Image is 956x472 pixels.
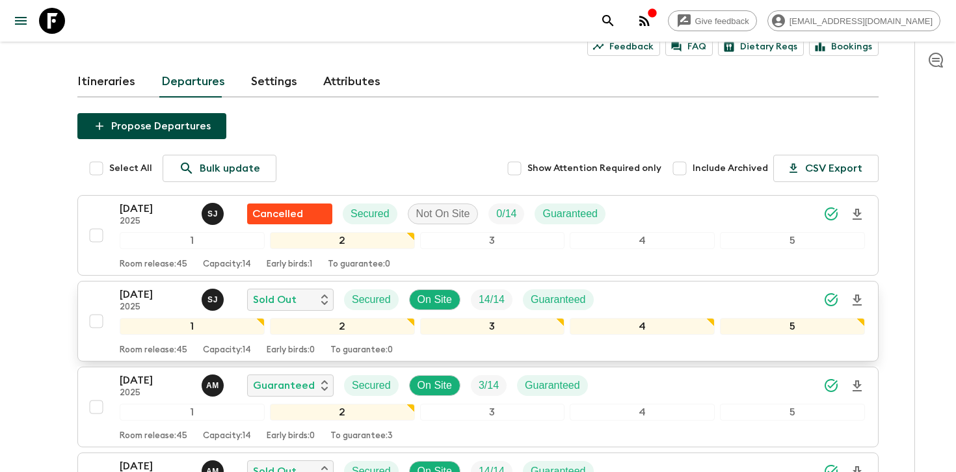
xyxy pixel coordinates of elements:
[207,209,218,219] p: S J
[823,378,839,393] svg: Synced Successfully
[420,404,565,421] div: 3
[720,318,865,335] div: 5
[109,162,152,175] span: Select All
[206,380,219,391] p: A M
[200,161,260,176] p: Bulk update
[595,8,621,34] button: search adventures
[120,388,191,399] p: 2025
[267,431,315,441] p: Early birds: 0
[330,431,393,441] p: To guarantee: 3
[668,10,757,31] a: Give feedback
[479,378,499,393] p: 3 / 14
[352,378,391,393] p: Secured
[718,38,804,56] a: Dietary Reqs
[270,318,415,335] div: 2
[720,404,865,421] div: 5
[207,295,218,305] p: S J
[488,203,524,224] div: Trip Fill
[587,38,660,56] a: Feedback
[203,259,251,270] p: Capacity: 14
[120,232,265,249] div: 1
[420,232,565,249] div: 3
[120,404,265,421] div: 1
[203,345,251,356] p: Capacity: 14
[823,206,839,222] svg: Synced Successfully
[163,155,276,182] a: Bulk update
[479,292,505,308] p: 14 / 14
[202,289,226,311] button: SJ
[665,38,713,56] a: FAQ
[531,292,586,308] p: Guaranteed
[202,293,226,303] span: Sónia Justo
[202,207,226,217] span: Sónia Justo
[849,378,865,394] svg: Download Onboarding
[77,113,226,139] button: Propose Departures
[525,378,580,393] p: Guaranteed
[418,292,452,308] p: On Site
[120,431,187,441] p: Room release: 45
[420,318,565,335] div: 3
[849,207,865,222] svg: Download Onboarding
[527,162,661,175] span: Show Attention Required only
[270,404,415,421] div: 2
[323,66,380,98] a: Attributes
[270,232,415,249] div: 2
[120,345,187,356] p: Room release: 45
[202,203,226,225] button: SJ
[267,259,312,270] p: Early birds: 1
[471,289,512,310] div: Trip Fill
[809,38,879,56] a: Bookings
[693,162,768,175] span: Include Archived
[409,375,460,396] div: On Site
[247,203,332,224] div: Flash Pack cancellation
[418,378,452,393] p: On Site
[849,293,865,308] svg: Download Onboarding
[77,367,879,447] button: [DATE]2025Ana Margarida MouraGuaranteedSecuredOn SiteTrip FillGuaranteed12345Room release:45Capac...
[773,155,879,182] button: CSV Export
[252,206,303,222] p: Cancelled
[352,292,391,308] p: Secured
[351,206,390,222] p: Secured
[471,375,507,396] div: Trip Fill
[823,292,839,308] svg: Synced Successfully
[203,431,251,441] p: Capacity: 14
[570,318,715,335] div: 4
[120,259,187,270] p: Room release: 45
[120,318,265,335] div: 1
[720,232,865,249] div: 5
[496,206,516,222] p: 0 / 14
[120,201,191,216] p: [DATE]
[77,195,879,276] button: [DATE]2025Sónia JustoFlash Pack cancellationSecuredNot On SiteTrip FillGuaranteed12345Room releas...
[330,345,393,356] p: To guarantee: 0
[77,66,135,98] a: Itineraries
[120,373,191,388] p: [DATE]
[253,292,297,308] p: Sold Out
[77,281,879,361] button: [DATE]2025Sónia JustoSold OutSecuredOn SiteTrip FillGuaranteed12345Room release:45Capacity:14Earl...
[8,8,34,34] button: menu
[267,345,315,356] p: Early birds: 0
[542,206,598,222] p: Guaranteed
[782,16,940,26] span: [EMAIL_ADDRESS][DOMAIN_NAME]
[344,289,399,310] div: Secured
[409,289,460,310] div: On Site
[416,206,470,222] p: Not On Site
[408,203,479,224] div: Not On Site
[343,203,397,224] div: Secured
[767,10,940,31] div: [EMAIL_ADDRESS][DOMAIN_NAME]
[120,302,191,313] p: 2025
[120,287,191,302] p: [DATE]
[202,378,226,389] span: Ana Margarida Moura
[344,375,399,396] div: Secured
[570,232,715,249] div: 4
[251,66,297,98] a: Settings
[328,259,390,270] p: To guarantee: 0
[570,404,715,421] div: 4
[120,216,191,227] p: 2025
[688,16,756,26] span: Give feedback
[253,378,315,393] p: Guaranteed
[202,374,226,397] button: AM
[161,66,225,98] a: Departures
